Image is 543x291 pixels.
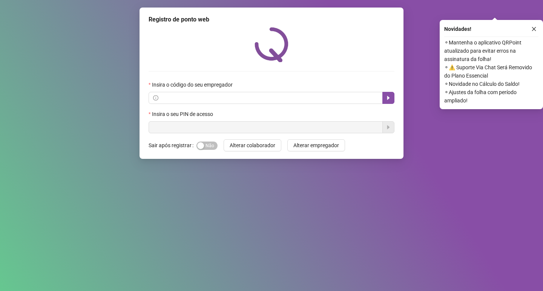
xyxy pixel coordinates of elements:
[230,141,275,149] span: Alterar colaborador
[149,139,196,151] label: Sair após registrar
[444,88,538,105] span: ⚬ Ajustes da folha com período ampliado!
[444,38,538,63] span: ⚬ Mantenha o aplicativo QRPoint atualizado para evitar erros na assinatura da folha!
[444,80,538,88] span: ⚬ Novidade no Cálculo do Saldo!
[149,81,238,89] label: Insira o código do seu empregador
[385,95,391,101] span: caret-right
[149,110,218,118] label: Insira o seu PIN de acesso
[149,15,394,24] div: Registro de ponto web
[153,95,158,101] span: info-circle
[444,63,538,80] span: ⚬ ⚠️ Suporte Via Chat Será Removido do Plano Essencial
[224,139,281,151] button: Alterar colaborador
[287,139,345,151] button: Alterar empregador
[531,26,537,32] span: close
[293,141,339,149] span: Alterar empregador
[255,27,288,62] img: QRPoint
[444,25,471,33] span: Novidades !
